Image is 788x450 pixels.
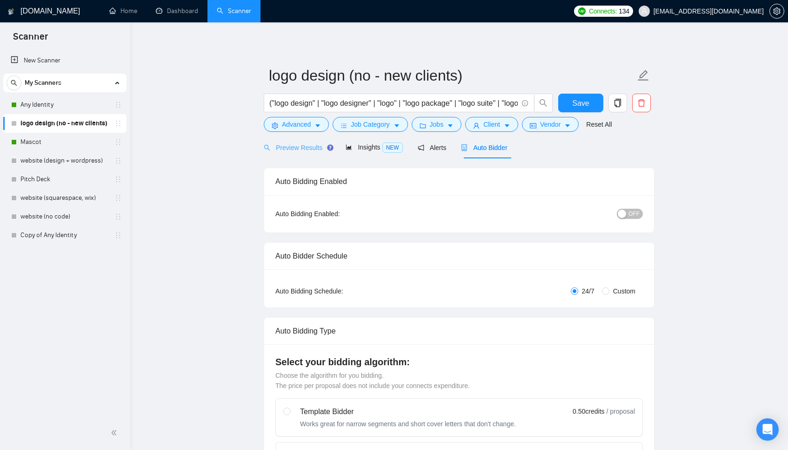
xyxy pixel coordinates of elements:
span: caret-down [504,122,510,129]
a: Reset All [586,119,612,130]
a: searchScanner [217,7,251,15]
span: Scanner [6,30,55,49]
span: search [264,144,270,151]
span: Vendor [540,119,561,130]
a: logo design (no - new clients) [20,114,109,133]
a: homeHome [109,7,137,15]
button: barsJob Categorycaret-down [333,117,407,132]
button: settingAdvancedcaret-down [264,117,329,132]
span: edit [637,69,649,82]
span: Insights [346,143,402,151]
img: upwork-logo.png [578,7,586,15]
span: idcard [530,122,536,129]
span: Jobs [430,119,444,130]
a: website (design + wordpress) [20,151,109,170]
span: info-circle [522,100,528,106]
span: caret-down [447,122,454,129]
button: Save [558,94,603,112]
li: New Scanner [3,51,127,70]
span: caret-down [394,122,400,129]
button: setting [769,4,784,19]
span: search [7,80,21,86]
span: Save [572,97,589,109]
span: 134 [619,6,629,16]
span: bars [341,122,347,129]
span: Custom [609,286,639,296]
span: Advanced [282,119,311,130]
span: holder [114,194,122,202]
button: folderJobscaret-down [412,117,462,132]
input: Search Freelance Jobs... [269,97,518,109]
a: setting [769,7,784,15]
div: Tooltip anchor [326,143,334,152]
a: New Scanner [11,51,119,70]
span: double-left [111,428,120,437]
span: Job Category [351,119,389,130]
span: / proposal [607,407,635,416]
h4: Select your bidding algorithm: [275,355,643,368]
span: user [641,8,648,14]
a: Copy of Any Identity [20,226,109,245]
span: NEW [382,143,403,153]
a: Pitch Deck [20,170,109,189]
div: Auto Bidding Enabled [275,168,643,195]
img: logo [8,4,14,19]
span: Choose the algorithm for you bidding. The price per proposal does not include your connects expen... [275,372,470,389]
a: website (squarespace, wix) [20,189,109,207]
button: copy [608,94,627,112]
span: holder [114,120,122,127]
div: Auto Bidding Enabled: [275,209,398,219]
a: dashboardDashboard [156,7,198,15]
span: setting [272,122,278,129]
span: 0.50 credits [573,406,604,416]
span: Auto Bidder [461,144,507,151]
span: search [534,99,552,107]
input: Scanner name... [269,64,635,87]
span: holder [114,138,122,146]
span: holder [114,157,122,164]
div: Open Intercom Messenger [756,418,779,441]
span: area-chart [346,144,352,150]
span: delete [633,99,650,107]
span: copy [609,99,627,107]
span: robot [461,144,467,151]
span: holder [114,101,122,109]
div: Auto Bidding Type [275,318,643,344]
button: delete [632,94,651,112]
span: 24/7 [578,286,598,296]
span: caret-down [564,122,571,129]
button: idcardVendorcaret-down [522,117,579,132]
a: Any Identity [20,95,109,114]
span: user [473,122,480,129]
span: OFF [628,209,640,219]
span: Connects: [589,6,617,16]
span: holder [114,213,122,220]
span: holder [114,232,122,239]
span: holder [114,176,122,183]
div: Auto Bidding Schedule: [275,286,398,296]
div: Template Bidder [300,406,516,417]
span: My Scanners [25,74,61,92]
button: userClientcaret-down [465,117,518,132]
div: Works great for narrow segments and short cover letters that don't change. [300,419,516,429]
span: Client [483,119,500,130]
button: search [534,94,553,112]
span: caret-down [314,122,321,129]
button: search [7,75,21,90]
span: folder [420,122,426,129]
li: My Scanners [3,74,127,245]
span: notification [418,144,424,151]
span: Alerts [418,144,447,151]
div: Auto Bidder Schedule [275,243,643,269]
span: setting [770,7,784,15]
a: Mascot [20,133,109,151]
a: website (no code) [20,207,109,226]
span: Preview Results [264,144,331,151]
